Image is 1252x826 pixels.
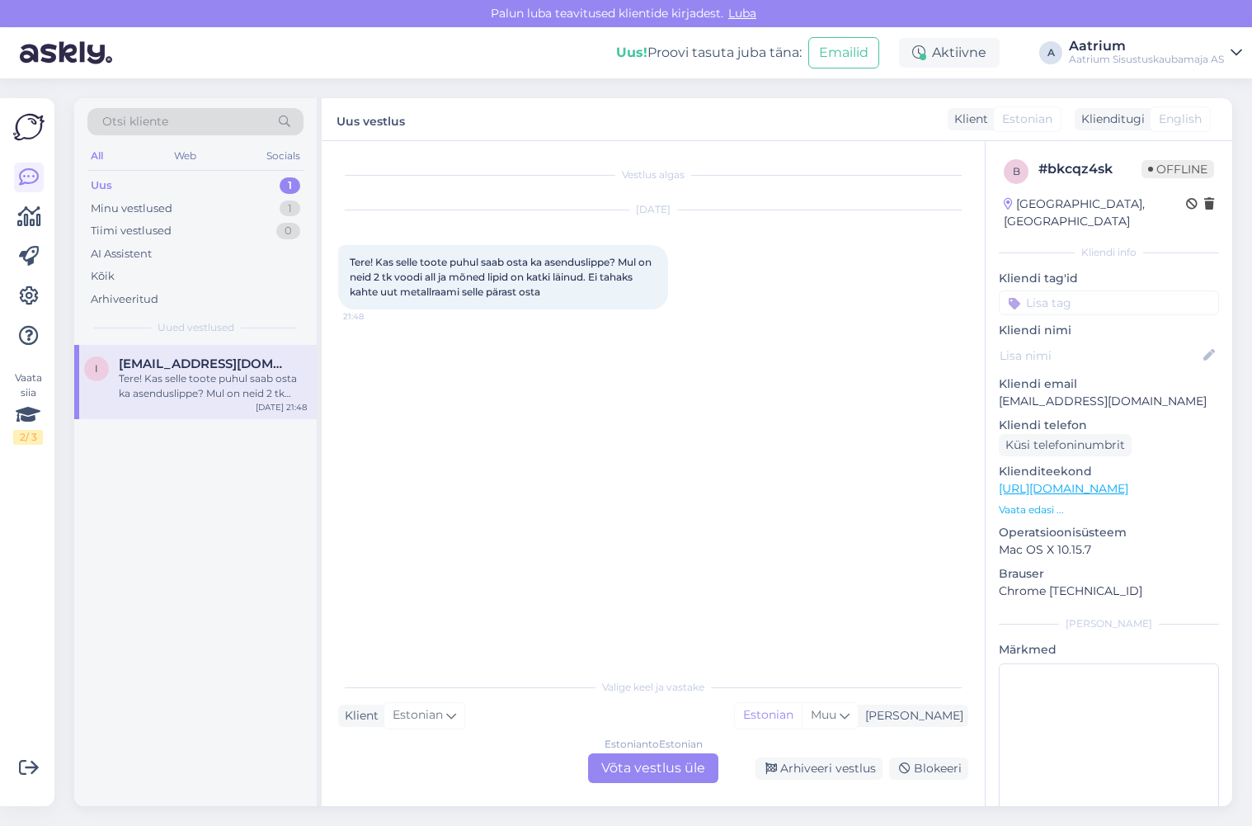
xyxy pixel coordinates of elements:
span: ivokund@gmail.com [119,356,290,371]
div: [DATE] 21:48 [256,401,307,413]
p: Kliendi tag'id [999,270,1219,287]
p: Chrome [TECHNICAL_ID] [999,583,1219,600]
a: [URL][DOMAIN_NAME] [999,481,1128,496]
div: 1 [280,201,300,217]
span: English [1159,111,1202,128]
div: 1 [280,177,300,194]
p: [EMAIL_ADDRESS][DOMAIN_NAME] [999,393,1219,410]
div: Estonian [735,703,802,728]
div: Aktiivne [899,38,1000,68]
input: Lisa tag [999,290,1219,315]
p: Kliendi nimi [999,322,1219,339]
img: Askly Logo [13,111,45,143]
p: Brauser [999,565,1219,583]
span: 21:48 [343,310,405,323]
div: Vaata siia [13,371,43,445]
div: Arhiveeritud [91,291,158,308]
div: Kliendi info [999,245,1219,260]
span: Uued vestlused [158,320,234,335]
div: Socials [263,145,304,167]
div: [PERSON_NAME] [859,707,963,725]
p: Märkmed [999,641,1219,658]
div: Tere! Kas selle toote puhul saab osta ka asenduslippe? Mul on neid 2 tk voodi all ja mõned lipid ... [119,371,307,401]
label: Uus vestlus [337,108,405,130]
div: Vestlus algas [338,168,968,182]
p: Klienditeekond [999,463,1219,480]
div: [GEOGRAPHIC_DATA], [GEOGRAPHIC_DATA] [1004,196,1186,230]
div: # bkcqz4sk [1038,159,1141,179]
div: Küsi telefoninumbrit [999,434,1132,456]
span: Tere! Kas selle toote puhul saab osta ka asenduslippe? Mul on neid 2 tk voodi all ja mõned lipid ... [350,256,654,298]
div: Web [171,145,200,167]
div: A [1039,41,1062,64]
button: Emailid [808,37,879,68]
div: 2 / 3 [13,430,43,445]
div: 0 [276,223,300,239]
div: [PERSON_NAME] [999,616,1219,631]
p: Kliendi email [999,375,1219,393]
div: Aatrium Sisustuskaubamaja AS [1069,53,1224,66]
p: Operatsioonisüsteem [999,524,1219,541]
span: Estonian [1002,111,1052,128]
span: i [95,362,98,375]
b: Uus! [616,45,647,60]
div: Klient [338,707,379,725]
p: Mac OS X 10.15.7 [999,541,1219,559]
span: Offline [1141,160,1214,178]
span: b [1013,165,1020,177]
div: Klient [948,111,988,128]
div: All [87,145,106,167]
div: Arhiveeri vestlus [755,758,883,780]
span: Muu [811,707,836,722]
div: Valige keel ja vastake [338,680,968,695]
div: Minu vestlused [91,201,172,217]
p: Vaata edasi ... [999,503,1219,517]
div: Proovi tasuta juba täna: [616,43,802,63]
div: Estonian to Estonian [605,737,703,752]
span: Estonian [393,706,443,725]
p: Kliendi telefon [999,417,1219,434]
span: Luba [723,6,761,21]
div: Võta vestlus üle [588,753,718,783]
a: AatriumAatrium Sisustuskaubamaja AS [1069,40,1242,66]
input: Lisa nimi [1000,347,1200,365]
div: AI Assistent [91,246,152,262]
div: Blokeeri [889,758,968,780]
div: Aatrium [1069,40,1224,53]
div: Klienditugi [1075,111,1145,128]
div: Kõik [91,268,115,285]
div: Tiimi vestlused [91,223,172,239]
span: Otsi kliente [102,113,168,130]
div: [DATE] [338,202,968,217]
div: Uus [91,177,112,194]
